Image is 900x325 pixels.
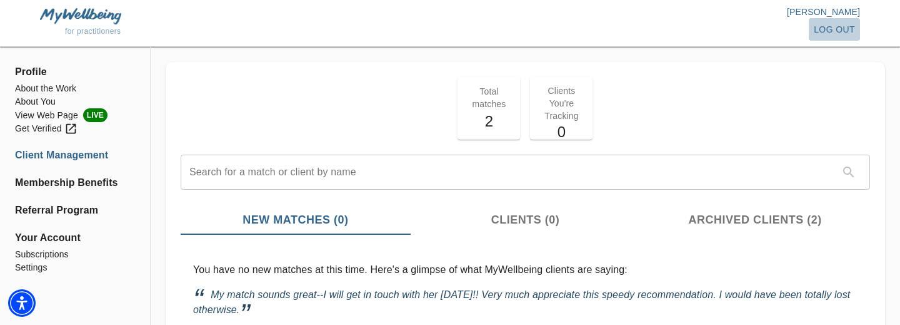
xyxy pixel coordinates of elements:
[418,212,633,229] span: Clients (0)
[809,18,860,41] button: log out
[15,148,135,163] a: Client Management
[814,22,855,38] span: log out
[537,85,585,122] p: Clients You're Tracking
[15,248,135,261] a: Subscriptions
[465,111,512,132] h5: 2
[465,85,512,110] p: Total matches
[15,203,135,218] a: Referral Program
[647,212,862,229] span: Archived Clients (2)
[15,230,135,245] span: Your Account
[15,122,77,135] div: Get Verified
[193,287,857,317] p: My match sounds great--I will get in touch with her [DATE]!! Very much appreciate this speedy rec...
[8,289,36,317] div: Accessibility Menu
[193,262,857,277] p: You have no new matches at this time. Here's a glimpse of what MyWellbeing clients are saying:
[15,95,135,108] a: About You
[188,212,403,229] span: New Matches (0)
[15,108,135,122] a: View Web PageLIVE
[65,27,121,36] span: for practitioners
[15,122,135,135] a: Get Verified
[83,108,107,122] span: LIVE
[15,82,135,95] a: About the Work
[15,64,135,80] span: Profile
[15,175,135,190] a: Membership Benefits
[15,108,135,122] li: View Web Page
[450,6,860,18] p: [PERSON_NAME]
[40,8,121,24] img: MyWellbeing
[537,122,585,142] h5: 0
[15,261,135,274] a: Settings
